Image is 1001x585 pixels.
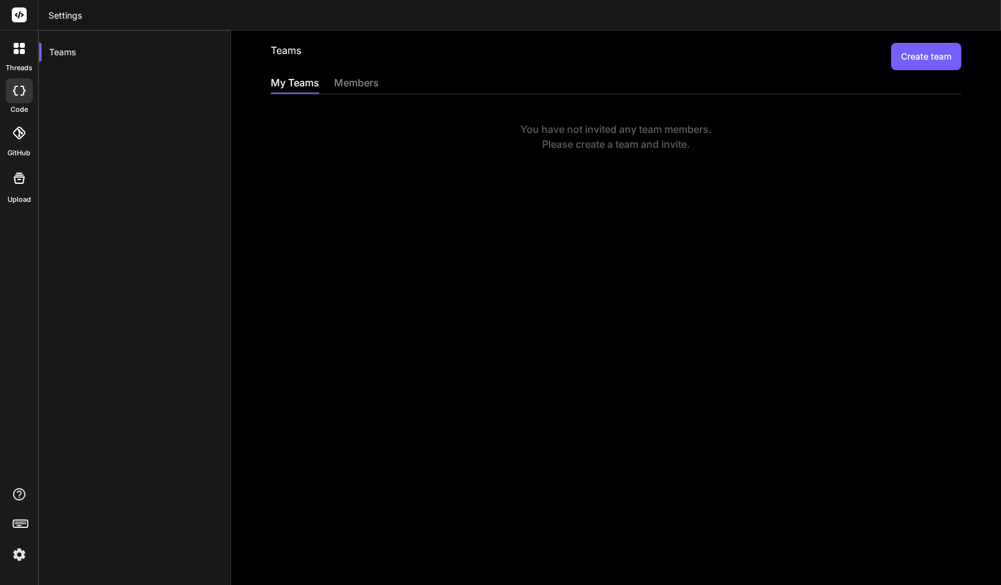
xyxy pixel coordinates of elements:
div: My Teams [271,75,319,93]
img: settings [9,544,30,565]
button: Create team [891,43,961,70]
label: GitHub [7,148,30,158]
div: Teams [39,39,230,66]
div: You have not invited any team members. Please create a team and invite. [271,122,961,152]
label: code [11,104,28,115]
div: members [334,75,379,93]
h2: Teams [271,43,301,70]
label: Upload [7,194,31,205]
label: threads [6,63,32,73]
